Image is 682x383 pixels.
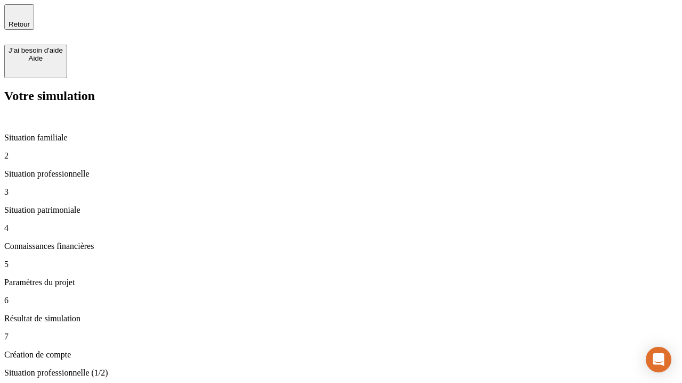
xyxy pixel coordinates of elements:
p: Situation professionnelle (1/2) [4,368,678,378]
h2: Votre simulation [4,89,678,103]
p: 4 [4,223,678,233]
p: Résultat de simulation [4,314,678,323]
button: Retour [4,4,34,30]
p: Paramètres du projet [4,278,678,287]
button: J’ai besoin d'aideAide [4,45,67,78]
p: Situation professionnelle [4,169,678,179]
p: Création de compte [4,350,678,360]
div: J’ai besoin d'aide [9,46,63,54]
p: 5 [4,260,678,269]
div: Aide [9,54,63,62]
p: Connaissances financières [4,242,678,251]
p: 7 [4,332,678,342]
span: Retour [9,20,30,28]
p: Situation familiale [4,133,678,143]
div: Open Intercom Messenger [646,347,671,372]
p: 3 [4,187,678,197]
p: 6 [4,296,678,305]
p: Situation patrimoniale [4,205,678,215]
p: 2 [4,151,678,161]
